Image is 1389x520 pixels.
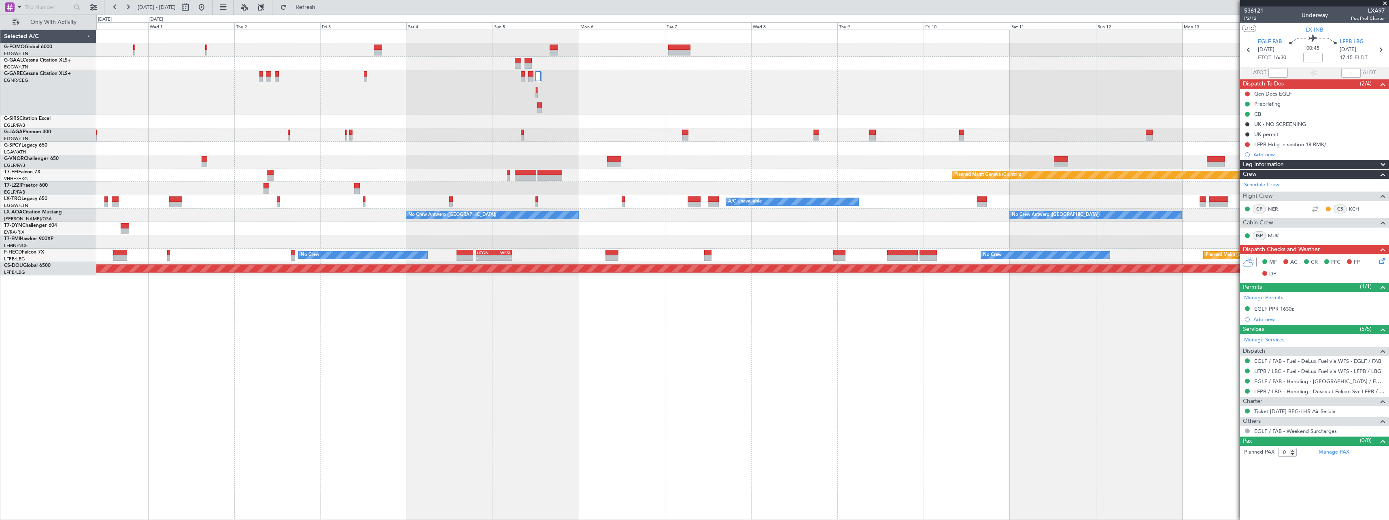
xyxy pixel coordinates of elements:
[21,19,85,25] span: Only With Activity
[4,51,28,57] a: EGGW/LTN
[1258,38,1282,46] span: EGLF FAB
[1340,38,1364,46] span: LFPB LBG
[1269,270,1276,278] span: DP
[4,45,52,49] a: G-FOMOGlobal 6000
[1243,437,1252,446] span: Pax
[148,22,234,30] div: Wed 1
[4,196,21,201] span: LX-TRO
[954,169,1021,181] div: Planned Maint Geneva (Cointrin)
[1306,45,1319,53] span: 00:45
[9,16,88,29] button: Only With Activity
[4,58,71,63] a: G-GAALCessna Citation XLS+
[408,209,496,221] div: No Crew Antwerp ([GEOGRAPHIC_DATA])
[1243,283,1262,292] span: Permits
[4,45,25,49] span: G-FOMO
[4,250,44,255] a: F-HECDFalcon 7X
[4,183,48,188] a: T7-LZZIPraetor 600
[1012,209,1100,221] div: No Crew Antwerp ([GEOGRAPHIC_DATA])
[4,202,28,209] a: EGGW/LTN
[62,22,148,30] div: Tue 30
[98,16,112,23] div: [DATE]
[1243,397,1262,406] span: Charter
[4,170,18,175] span: T7-FFI
[406,22,493,30] div: Sat 4
[1254,121,1306,128] div: UK - NO SCREENING
[4,170,40,175] a: T7-FFIFalcon 7X
[4,256,25,262] a: LFPB/LBG
[4,269,25,275] a: LFPB/LBG
[276,1,325,14] button: Refresh
[1243,218,1273,228] span: Cabin Crew
[1351,6,1385,15] span: LXA97
[4,71,71,76] a: G-GARECessna Citation XLS+
[4,143,47,148] a: G-SPCYLegacy 650
[4,143,21,148] span: G-SPCY
[1243,160,1284,169] span: Leg Information
[4,196,47,201] a: LX-TROLegacy 650
[234,22,321,30] div: Thu 2
[1363,69,1376,77] span: ALDT
[149,16,163,23] div: [DATE]
[4,210,23,215] span: LX-AOA
[4,116,19,121] span: G-SIRS
[1360,436,1372,445] span: (0/0)
[4,71,23,76] span: G-GARE
[4,156,24,161] span: G-VNOR
[4,263,23,268] span: CS-DOU
[1254,378,1385,385] a: EGLF / FAB - Handling - [GEOGRAPHIC_DATA] / EGLF / FAB
[4,64,28,70] a: EGGW/LTN
[1182,22,1268,30] div: Mon 13
[4,162,25,168] a: EGLF/FAB
[4,122,25,128] a: EGLF/FAB
[1254,131,1279,138] div: UK permit
[1349,205,1367,213] a: KCH
[4,210,62,215] a: LX-AOACitation Mustang
[1243,347,1265,356] span: Dispatch
[1244,181,1279,189] a: Schedule Crew
[4,136,28,142] a: EGGW/LTN
[4,237,53,241] a: T7-EMIHawker 900XP
[477,250,494,255] div: HEGN
[1269,258,1277,266] span: MF
[751,22,837,30] div: Wed 8
[1206,249,1333,261] div: Planned Maint [GEOGRAPHIC_DATA] ([GEOGRAPHIC_DATA])
[1243,417,1261,426] span: Others
[4,223,57,228] a: T7-DYNChallenger 604
[1351,15,1385,22] span: Pos Pref Charter
[1254,368,1381,375] a: LFPB / LBG - Fuel - DeLux Fuel via WFS - LFPB / LBG
[4,243,28,249] a: LFMN/NCE
[4,223,22,228] span: T7-DYN
[1254,305,1294,312] div: EGLF PPR 1630z
[494,256,511,260] div: -
[1290,258,1298,266] span: AC
[728,196,762,208] div: A/C Unavailable
[1243,325,1264,334] span: Services
[1268,232,1286,239] a: MUK
[1268,68,1288,78] input: --:--
[1243,192,1273,201] span: Flight Crew
[1254,428,1337,435] a: EGLF / FAB - Weekend Surcharges
[1258,46,1274,54] span: [DATE]
[4,77,28,83] a: EGNR/CEG
[1243,245,1320,254] span: Dispatch Checks and Weather
[4,216,52,222] a: [PERSON_NAME]/QSA
[1306,26,1323,34] span: LX-INB
[1244,15,1264,22] span: P2/12
[4,130,23,134] span: G-JAGA
[4,156,59,161] a: G-VNORChallenger 650
[1254,358,1381,364] a: EGLF / FAB - Fuel - DeLux Fuel via WFS - EGLF / FAB
[1254,111,1261,117] div: CB
[983,249,1002,261] div: No Crew
[25,1,71,13] input: Trip Number
[1254,408,1336,415] a: Ticket [DATE] BEG-LHR Air Serbia
[493,22,579,30] div: Sun 5
[1268,205,1286,213] a: NER
[1243,170,1257,179] span: Crew
[1254,141,1326,148] div: LFPB Hdlg in section 18 RMK/
[1243,79,1284,89] span: Dispatch To-Dos
[1244,6,1264,15] span: 536121
[1244,336,1285,344] a: Manage Services
[494,250,511,255] div: WSSL
[4,58,23,63] span: G-GAAL
[138,4,176,11] span: [DATE] - [DATE]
